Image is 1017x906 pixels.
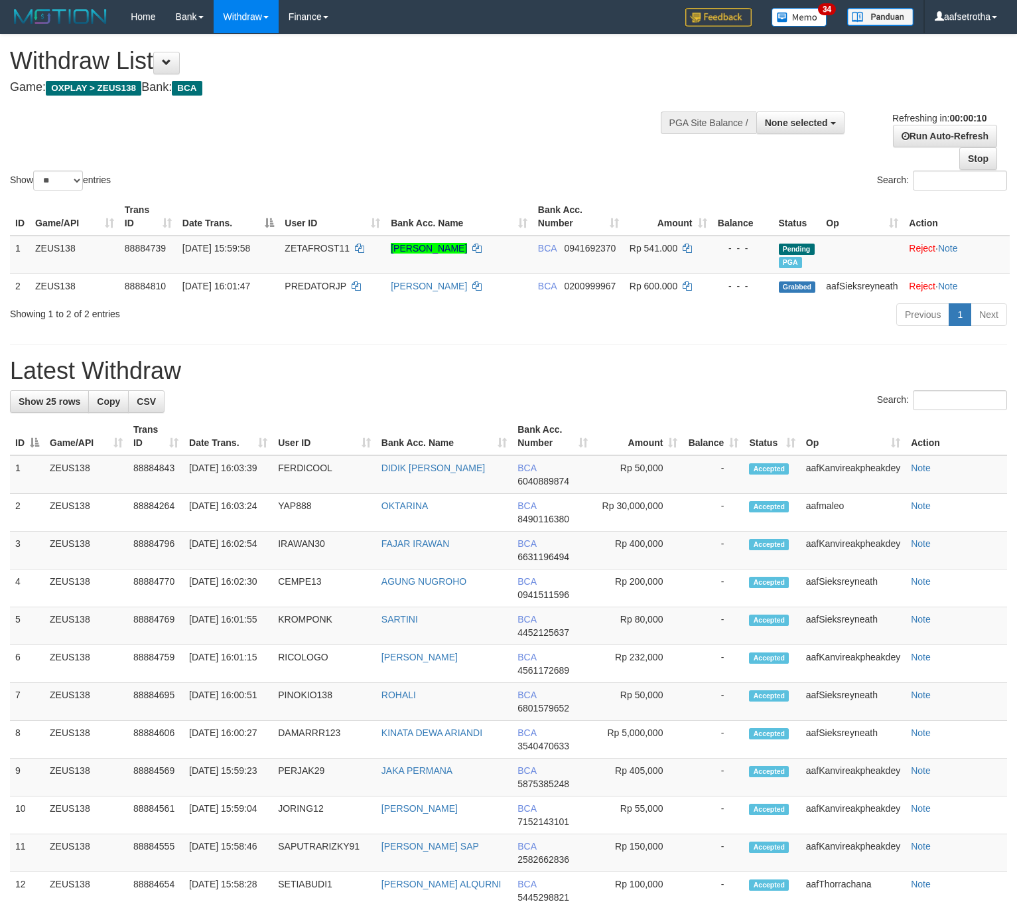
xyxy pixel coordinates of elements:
td: 88884843 [128,455,184,494]
td: Rp 50,000 [593,455,683,494]
th: Op: activate to sort column ascending [821,198,904,236]
td: - [683,455,744,494]
td: - [683,569,744,607]
td: Rp 400,000 [593,532,683,569]
a: CSV [128,390,165,413]
span: Copy 2582662836 to clipboard [517,854,569,865]
td: - [683,683,744,721]
td: ZEUS138 [44,645,128,683]
a: Note [911,727,931,738]
span: BCA [517,727,536,738]
span: Copy 8490116380 to clipboard [517,514,569,524]
td: Rp 30,000,000 [593,494,683,532]
select: Showentries [33,171,83,190]
span: Accepted [749,842,789,853]
td: 88884759 [128,645,184,683]
td: 7 [10,683,44,721]
td: ZEUS138 [44,683,128,721]
img: panduan.png [847,8,914,26]
td: - [683,645,744,683]
th: ID [10,198,30,236]
th: Bank Acc. Number: activate to sort column ascending [512,417,593,455]
span: Accepted [749,501,789,512]
a: Note [911,841,931,852]
td: 88884769 [128,607,184,645]
td: - [683,834,744,872]
td: [DATE] 16:01:15 [184,645,273,683]
td: aafmaleo [801,494,906,532]
td: - [683,532,744,569]
td: 10 [10,796,44,834]
h1: Withdraw List [10,48,665,74]
span: OXPLAY > ZEUS138 [46,81,141,96]
span: BCA [517,690,536,700]
th: Game/API: activate to sort column ascending [44,417,128,455]
img: Feedback.jpg [685,8,752,27]
td: 2 [10,494,44,532]
th: Trans ID: activate to sort column ascending [119,198,177,236]
span: PREDATORJP [285,281,346,291]
span: BCA [517,538,536,549]
th: Bank Acc. Number: activate to sort column ascending [533,198,624,236]
a: Note [911,538,931,549]
span: BCA [517,576,536,587]
span: BCA [517,463,536,473]
td: Rp 80,000 [593,607,683,645]
td: [DATE] 16:01:55 [184,607,273,645]
a: KINATA DEWA ARIANDI [381,727,482,738]
td: Rp 200,000 [593,569,683,607]
a: [PERSON_NAME] [391,243,467,254]
td: - [683,721,744,759]
span: Copy 5875385248 to clipboard [517,779,569,789]
td: 88884606 [128,721,184,759]
td: [DATE] 16:00:51 [184,683,273,721]
a: DIDIK [PERSON_NAME] [381,463,485,473]
span: BCA [517,614,536,625]
a: Note [911,803,931,814]
input: Search: [913,390,1007,410]
span: Accepted [749,728,789,739]
td: Rp 150,000 [593,834,683,872]
span: Accepted [749,539,789,550]
td: aafKanvireakpheakdey [801,532,906,569]
td: [DATE] 16:03:24 [184,494,273,532]
a: Note [911,652,931,662]
label: Show entries [10,171,111,190]
span: BCA [517,652,536,662]
td: 88884561 [128,796,184,834]
input: Search: [913,171,1007,190]
a: Note [938,281,958,291]
td: 8 [10,721,44,759]
td: 2 [10,273,30,298]
td: 88884264 [128,494,184,532]
td: 88884796 [128,532,184,569]
span: [DATE] 16:01:47 [182,281,250,291]
td: [DATE] 16:02:54 [184,532,273,569]
td: [DATE] 16:00:27 [184,721,273,759]
th: Bank Acc. Name: activate to sort column ascending [376,417,512,455]
td: 3 [10,532,44,569]
td: Rp 50,000 [593,683,683,721]
td: 1 [10,455,44,494]
h4: Game: Bank: [10,81,665,94]
span: Accepted [749,804,789,815]
td: - [683,796,744,834]
td: aafSieksreyneath [821,273,904,298]
td: ZEUS138 [44,796,128,834]
span: BCA [172,81,202,96]
a: [PERSON_NAME] [391,281,467,291]
td: 6 [10,645,44,683]
img: Button%20Memo.svg [772,8,827,27]
td: 11 [10,834,44,872]
span: Refreshing in: [892,113,986,123]
span: 88884810 [125,281,166,291]
a: Note [938,243,958,254]
td: aafKanvireakpheakdey [801,645,906,683]
td: Rp 5,000,000 [593,721,683,759]
span: Copy 4561172689 to clipboard [517,665,569,676]
td: aafKanvireakpheakdey [801,455,906,494]
a: [PERSON_NAME] [381,652,458,662]
span: Copy 0941692370 to clipboard [565,243,616,254]
button: None selected [756,112,845,134]
td: 88884695 [128,683,184,721]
